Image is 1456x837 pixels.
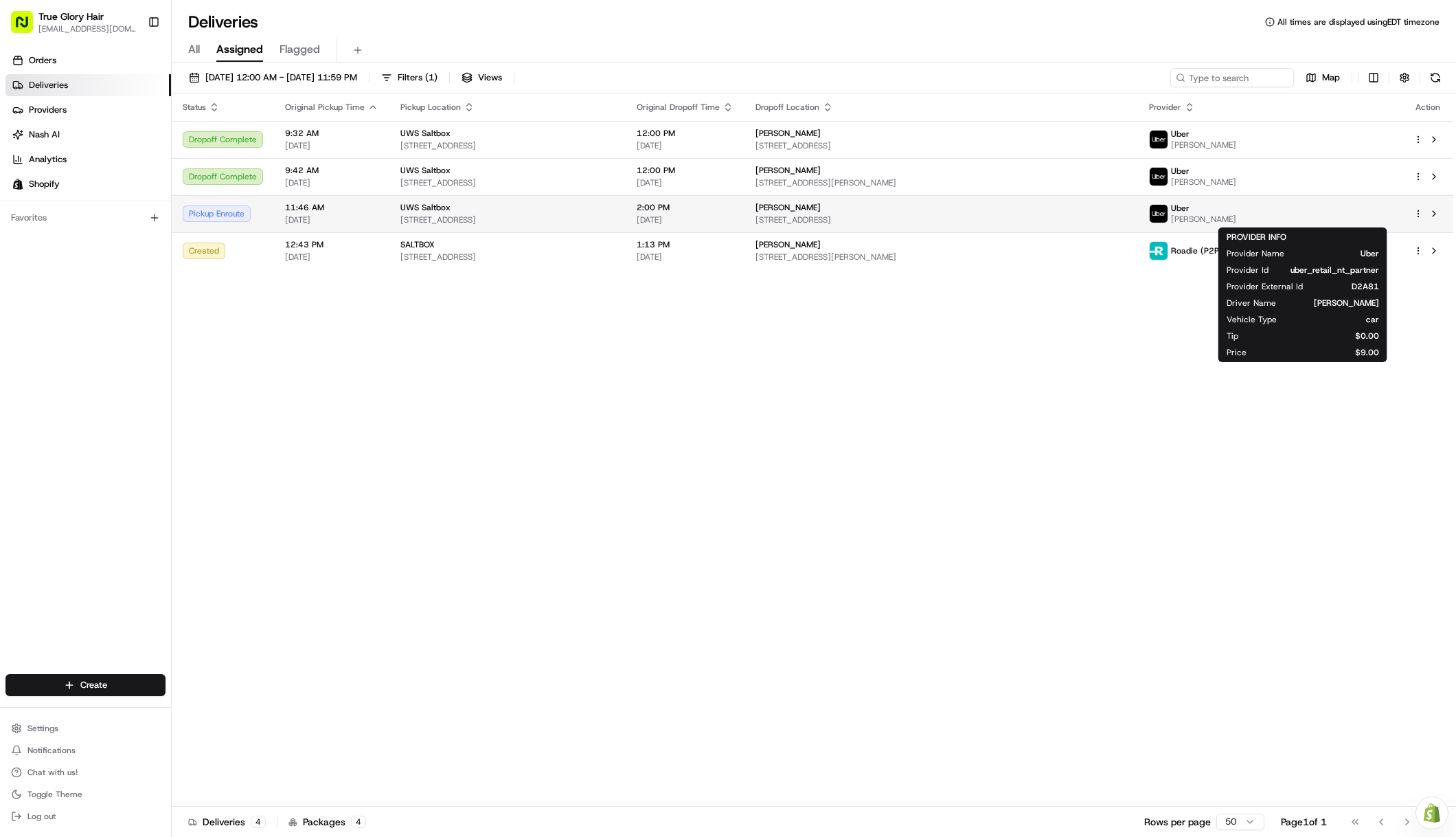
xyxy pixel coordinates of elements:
[97,232,166,243] a: Powered byPylon
[234,135,250,152] button: Start new chat
[47,131,225,145] div: Start new chat
[400,214,615,225] span: [STREET_ADDRESS]
[5,763,166,782] button: Chat with us!
[14,55,250,77] p: Welcome 👋
[27,199,105,213] span: Knowledge Base
[398,71,437,84] span: Filters
[5,207,166,229] div: Favorites
[1298,298,1379,309] span: [PERSON_NAME]
[400,202,451,213] span: UWS Saltbox
[755,252,1128,263] span: [STREET_ADDRESS][PERSON_NAME]
[1426,68,1445,87] button: Refresh
[285,239,378,250] span: 12:43 PM
[1227,331,1238,342] span: Tip
[637,239,733,250] span: 1:13 PM
[5,719,166,738] button: Settings
[400,177,615,188] span: [STREET_ADDRESS]
[205,71,357,84] span: [DATE] 12:00 AM - [DATE] 11:59 PM
[216,41,263,58] span: Assigned
[1171,214,1236,225] span: [PERSON_NAME]
[80,679,107,691] span: Create
[288,815,366,829] div: Packages
[400,102,461,113] span: Pickup Location
[1269,347,1379,358] span: $9.00
[116,201,127,212] div: 💻
[29,153,67,166] span: Analytics
[27,745,76,756] span: Notifications
[137,233,166,243] span: Pylon
[1171,203,1190,214] span: Uber
[637,165,733,176] span: 12:00 PM
[1322,71,1340,84] span: Map
[1227,265,1269,276] span: Provider Id
[14,131,38,156] img: 1736555255976-a54dd68f-1ca7-489b-9aae-adbdc363a1c4
[8,194,111,219] a: 📗Knowledge Base
[637,177,733,188] span: [DATE]
[29,178,60,190] span: Shopify
[1260,331,1379,342] span: $0.00
[637,252,733,263] span: [DATE]
[1227,248,1284,259] span: Provider Name
[36,89,227,103] input: Clear
[1150,242,1168,260] img: roadie-logo-v2.jpg
[188,41,200,58] span: All
[1227,281,1303,292] span: Provider External Id
[27,723,58,734] span: Settings
[400,252,615,263] span: [STREET_ADDRESS]
[375,68,444,87] button: Filters(1)
[1150,168,1168,186] img: uber-new-logo.jpeg
[1149,102,1181,113] span: Provider
[1299,314,1379,325] span: car
[5,741,166,760] button: Notifications
[755,102,819,113] span: Dropoff Location
[47,145,174,156] div: We're available if you need us!
[1150,131,1168,148] img: uber-new-logo.jpeg
[29,79,68,91] span: Deliveries
[637,214,733,225] span: [DATE]
[27,789,82,800] span: Toggle Theme
[38,10,104,23] button: True Glory Hair
[637,102,720,113] span: Original Dropoff Time
[400,165,451,176] span: UWS Saltbox
[285,214,378,225] span: [DATE]
[1171,139,1236,150] span: [PERSON_NAME]
[1281,815,1327,829] div: Page 1 of 1
[755,128,821,139] span: [PERSON_NAME]
[285,140,378,151] span: [DATE]
[1227,347,1247,358] span: Price
[14,14,41,41] img: Nash
[251,816,266,828] div: 4
[285,177,378,188] span: [DATE]
[1171,245,1222,256] span: Roadie (P2P)
[188,11,258,33] h1: Deliveries
[1290,265,1379,276] span: uber_retail_nt_partner
[130,199,220,213] span: API Documentation
[38,23,137,34] button: [EMAIL_ADDRESS][DOMAIN_NAME]
[755,239,821,250] span: [PERSON_NAME]
[1227,314,1277,325] span: Vehicle Type
[188,815,266,829] div: Deliveries
[285,128,378,139] span: 9:32 AM
[5,807,166,826] button: Log out
[5,173,171,195] a: Shopify
[5,74,171,96] a: Deliveries
[755,202,821,213] span: [PERSON_NAME]
[1171,129,1190,139] span: Uber
[637,140,733,151] span: [DATE]
[14,201,25,212] div: 📗
[183,68,363,87] button: [DATE] 12:00 AM - [DATE] 11:59 PM
[755,177,1128,188] span: [STREET_ADDRESS][PERSON_NAME]
[1170,68,1294,87] input: Type to search
[455,68,508,87] button: Views
[637,128,733,139] span: 12:00 PM
[183,102,206,113] span: Status
[5,99,171,121] a: Providers
[400,128,451,139] span: UWS Saltbox
[285,102,365,113] span: Original Pickup Time
[1277,16,1440,27] span: All times are displayed using EDT timezone
[755,140,1128,151] span: [STREET_ADDRESS]
[285,202,378,213] span: 11:46 AM
[1227,232,1286,243] span: PROVIDER INFO
[1325,281,1379,292] span: D2A81
[285,165,378,176] span: 9:42 AM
